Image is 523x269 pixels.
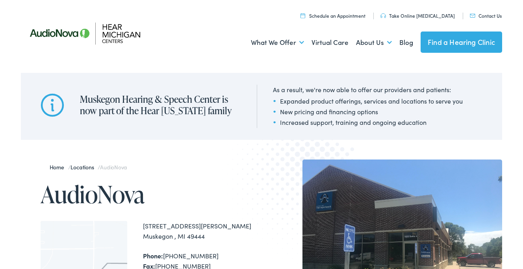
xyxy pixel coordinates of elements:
[80,94,241,117] h2: Muskegon Hearing & Speech Center is now part of the Hear [US_STATE] family
[470,14,475,18] img: utility icon
[356,28,392,57] a: About Us
[300,12,365,19] a: Schedule an Appointment
[312,28,349,57] a: Virtual Care
[50,163,127,171] span: / /
[70,163,98,171] a: Locations
[273,96,463,106] li: Expanded product offerings, services and locations to serve you
[380,12,455,19] a: Take Online [MEDICAL_DATA]
[50,163,68,171] a: Home
[273,117,463,127] li: Increased support, training and ongoing education
[300,13,305,18] img: utility icon
[421,32,502,53] a: Find a Hearing Clinic
[399,28,413,57] a: Blog
[143,251,163,260] strong: Phone:
[41,181,261,207] h1: AudioNova
[470,12,502,19] a: Contact Us
[273,107,463,116] li: New pricing and financing options
[100,163,127,171] span: AudioNova
[143,221,261,241] div: [STREET_ADDRESS][PERSON_NAME] Muskegon , MI 49444
[273,85,463,94] div: As a result, we're now able to offer our providers and patients:
[380,13,386,18] img: utility icon
[251,28,304,57] a: What We Offer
